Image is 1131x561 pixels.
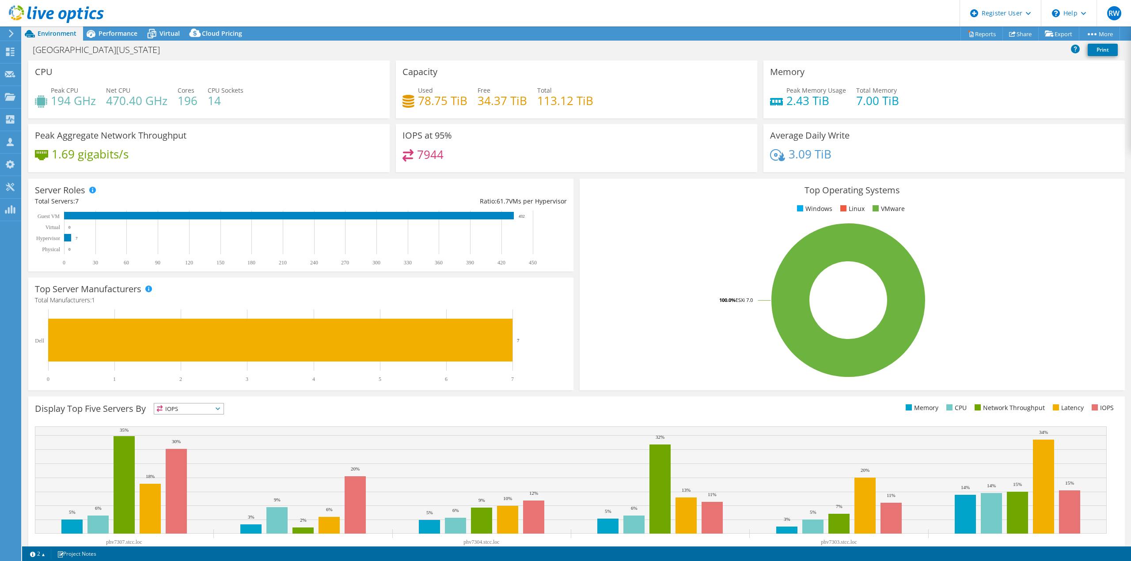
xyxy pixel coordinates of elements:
[372,260,380,266] text: 300
[35,338,44,344] text: Dell
[185,260,193,266] text: 120
[1089,403,1114,413] li: IOPS
[497,197,509,205] span: 61.7
[247,260,255,266] text: 180
[208,96,243,105] h4: 14
[887,493,896,498] text: 11%
[274,497,281,502] text: 9%
[1013,482,1022,487] text: 15%
[519,214,525,218] text: 432
[63,260,65,266] text: 0
[51,86,78,94] span: Peak CPU
[91,296,95,304] span: 1
[178,86,194,94] span: Cores
[154,403,224,414] span: IOPS
[529,260,537,266] text: 450
[106,96,167,105] h4: 470.40 GHz
[1107,6,1121,20] span: RW
[861,467,869,473] text: 20%
[1065,480,1074,486] text: 15%
[466,260,474,266] text: 390
[38,29,76,38] span: Environment
[42,246,60,252] text: Physical
[35,185,85,195] h3: Server Roles
[124,260,129,266] text: 60
[35,284,141,294] h3: Top Server Manufacturers
[301,196,567,206] div: Ratio: VMs per Hypervisor
[248,514,254,520] text: 3%
[838,204,865,214] li: Linux
[770,131,850,140] h3: Average Daily Write
[452,508,459,513] text: 6%
[246,376,248,382] text: 3
[35,67,53,77] h3: CPU
[770,67,805,77] h3: Memory
[786,96,846,105] h4: 2.43 TiB
[789,149,831,159] h4: 3.09 TiB
[75,197,79,205] span: 7
[418,86,433,94] span: Used
[179,376,182,382] text: 2
[172,439,181,444] text: 30%
[529,490,538,496] text: 12%
[47,376,49,382] text: 0
[511,376,514,382] text: 7
[202,29,242,38] span: Cloud Pricing
[708,492,717,497] text: 11%
[856,96,899,105] h4: 7.00 TiB
[478,86,490,94] span: Free
[960,27,1003,41] a: Reports
[1088,44,1118,56] a: Print
[1051,403,1084,413] li: Latency
[279,260,287,266] text: 210
[93,260,98,266] text: 30
[120,427,129,433] text: 35%
[856,86,897,94] span: Total Memory
[51,548,102,559] a: Project Notes
[38,213,60,219] text: Guest VM
[341,260,349,266] text: 270
[417,150,444,159] h4: 7944
[24,548,51,559] a: 2
[76,236,78,241] text: 7
[159,29,180,38] span: Virtual
[736,297,753,303] tspan: ESXi 7.0
[351,466,360,471] text: 20%
[605,508,611,514] text: 5%
[35,196,301,206] div: Total Servers:
[537,86,552,94] span: Total
[99,29,137,38] span: Performance
[463,539,499,545] text: phv7304.stcc.loc
[810,509,816,515] text: 5%
[426,510,433,515] text: 5%
[870,204,905,214] li: VMware
[68,225,71,230] text: 0
[106,539,142,545] text: phv7307.stcc.loc
[1039,429,1048,435] text: 34%
[106,86,130,94] span: Net CPU
[478,497,485,503] text: 9%
[445,376,448,382] text: 6
[435,260,443,266] text: 360
[795,204,832,214] li: Windows
[69,509,76,515] text: 5%
[786,86,846,94] span: Peak Memory Usage
[310,260,318,266] text: 240
[682,487,691,493] text: 13%
[52,149,129,159] h4: 1.69 gigabits/s
[1079,27,1120,41] a: More
[418,96,467,105] h4: 78.75 TiB
[326,507,333,512] text: 6%
[784,516,790,522] text: 3%
[719,297,736,303] tspan: 100.0%
[379,376,381,382] text: 5
[503,496,512,501] text: 10%
[478,96,527,105] h4: 34.37 TiB
[1038,27,1079,41] a: Export
[216,260,224,266] text: 150
[404,260,412,266] text: 330
[903,403,938,413] li: Memory
[312,376,315,382] text: 4
[113,376,116,382] text: 1
[155,260,160,266] text: 90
